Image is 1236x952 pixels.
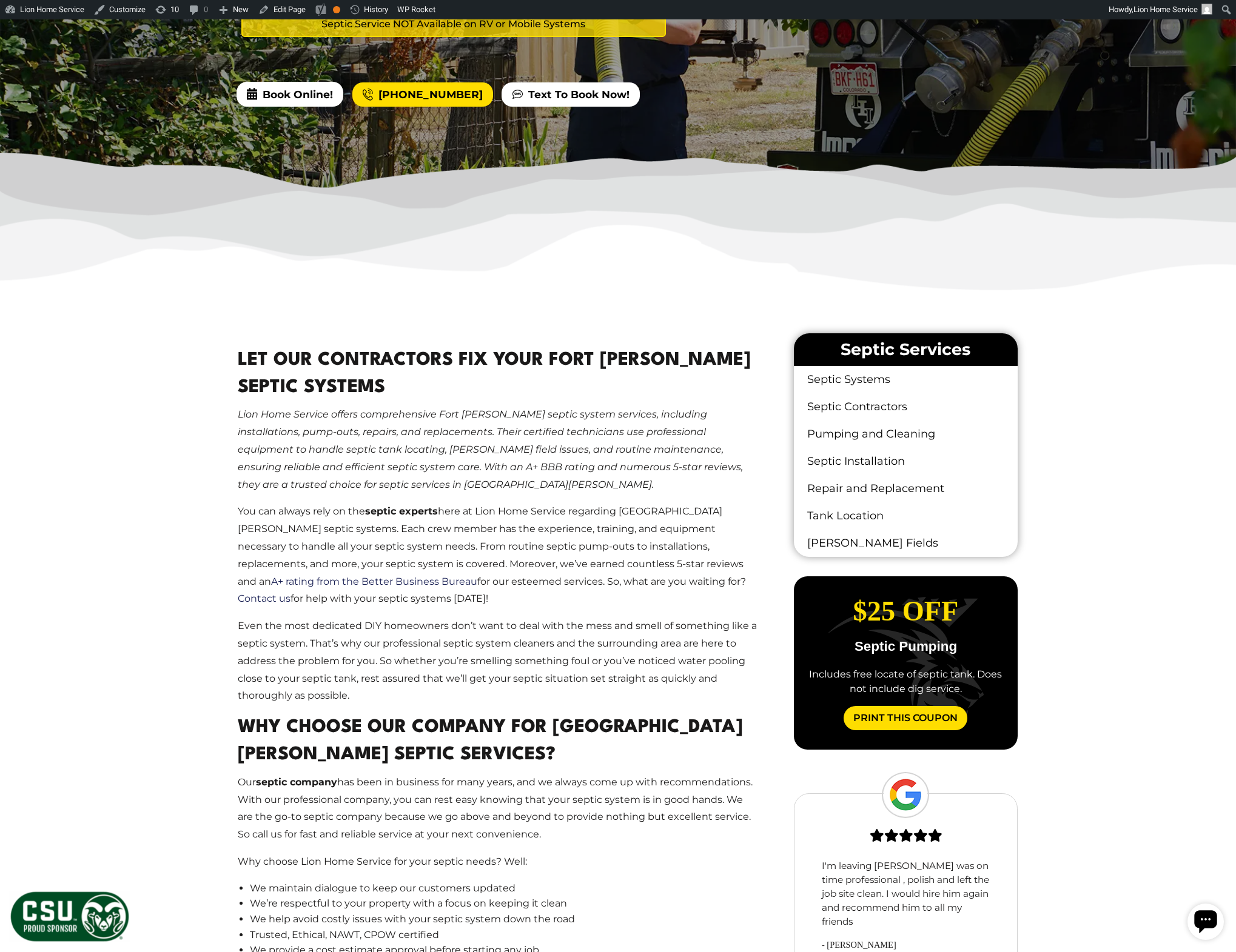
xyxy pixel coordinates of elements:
h2: Let Our Contractors Fix Your Fort [PERSON_NAME] Septic Systems [238,347,759,402]
p: Why choose Lion Home Service for your septic needs? Well: [238,853,759,871]
a: [PHONE_NUMBER] [352,82,493,107]
p: You can always rely on the here at Lion Home Service regarding [GEOGRAPHIC_DATA][PERSON_NAME] sep... [238,503,759,608]
p: I'm leaving [PERSON_NAME] was on time professional , polish and left the job site clean. I would ... [822,859,990,929]
span: Septic Service NOT Available on RV or Mobile Systems [247,18,660,31]
span: Book Online! [237,82,343,106]
a: Contact us [238,593,291,604]
li: We’re respectful to your property with a focus on keeping it clean [250,896,759,911]
p: Septic Pumping [804,640,1008,653]
a: Septic Systems [794,366,1018,393]
strong: septic company [256,776,337,788]
strong: septic experts [365,505,438,517]
a: A+ rating from the Better Business Bureau [271,576,477,587]
p: Even the most dedicated DIY homeowners don’t want to deal with the mess and smell of something li... [238,617,759,705]
li: Trusted, Ethical, NAWT, CPOW certified [250,927,759,943]
a: Septic Contractors [794,393,1018,421]
a: Repair and Replacement [794,475,1018,502]
a: [PERSON_NAME] Fields [794,530,1018,557]
a: Print This Coupon [844,706,967,730]
img: Google Logo [882,772,929,818]
img: CSU Sponsor Badge [9,890,130,943]
em: Lion Home Service offers comprehensive Fort [PERSON_NAME] septic system services, including insta... [238,408,743,490]
li: We help avoid costly issues with your septic system down the road [250,911,759,927]
p: Our has been in business for many years, and we always come up with recommendations. With our pro... [238,774,759,844]
li: We maintain dialogue to keep our customers updated [250,880,759,896]
div: Open chat widget [5,5,41,41]
a: Text To Book Now! [502,82,639,107]
a: Septic Installation [794,448,1018,475]
a: Tank Location [794,502,1018,530]
span: Lion Home Service [1134,5,1198,14]
div: Includes free locate of septic tank. Does not include dig service. [804,667,1008,696]
li: Septic Services [794,333,1018,366]
a: Pumping and Cleaning [794,421,1018,448]
span: $25 Off [853,596,959,627]
h2: Why Choose Our Company For [GEOGRAPHIC_DATA][PERSON_NAME] Septic Services? [238,714,759,769]
div: OK [333,6,340,13]
span: - [PERSON_NAME] [822,939,990,952]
